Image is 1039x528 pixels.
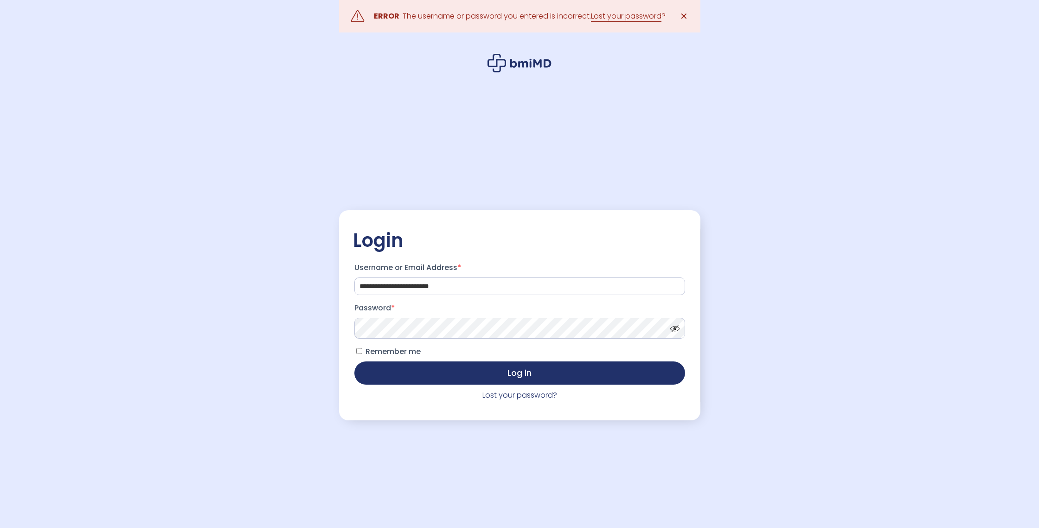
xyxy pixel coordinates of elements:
div: : The username or password you entered is incorrect. ? [374,10,666,23]
input: Remember me [356,348,362,354]
strong: ERROR [374,11,399,21]
button: Log in [354,361,685,385]
a: Lost your password [591,11,661,22]
span: Remember me [366,346,421,357]
h2: Login [353,229,686,252]
span: ✕ [680,10,688,23]
a: Lost your password? [482,390,557,400]
label: Username or Email Address [354,260,685,275]
label: Password [354,301,685,316]
a: ✕ [675,7,693,26]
